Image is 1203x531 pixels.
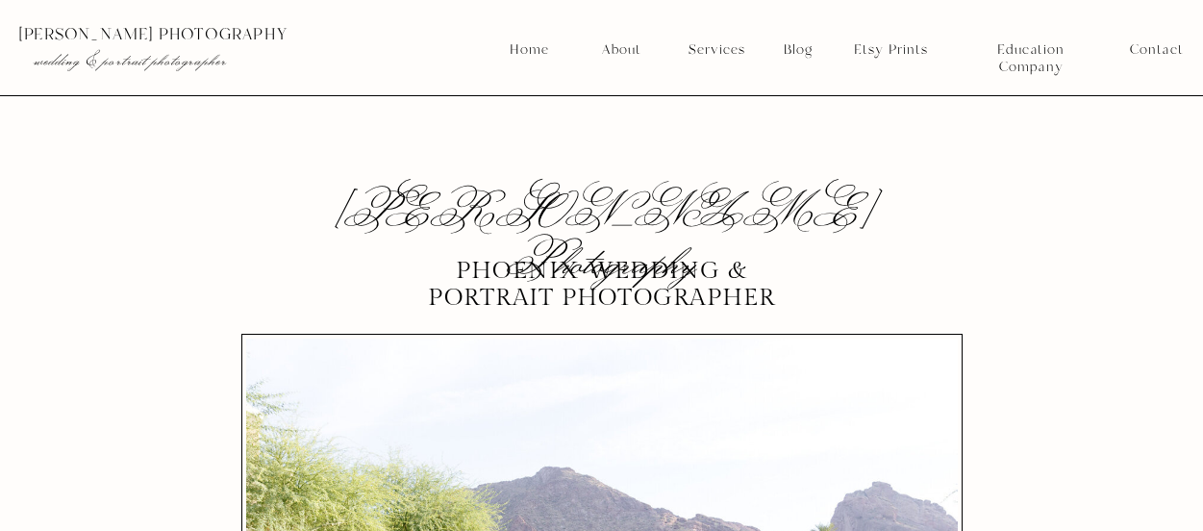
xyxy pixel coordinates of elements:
[965,41,1097,59] a: Education Company
[596,41,645,59] a: About
[1130,41,1183,59] a: Contact
[278,190,927,236] h2: [PERSON_NAME] Photography
[777,41,819,59] a: Blog
[18,26,301,43] p: [PERSON_NAME] photography
[681,41,752,59] a: Services
[846,41,935,59] a: Etsy Prints
[509,41,550,59] a: Home
[34,51,262,70] p: wedding & portrait photographer
[419,258,786,311] p: Phoenix Wedding & portrait photographer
